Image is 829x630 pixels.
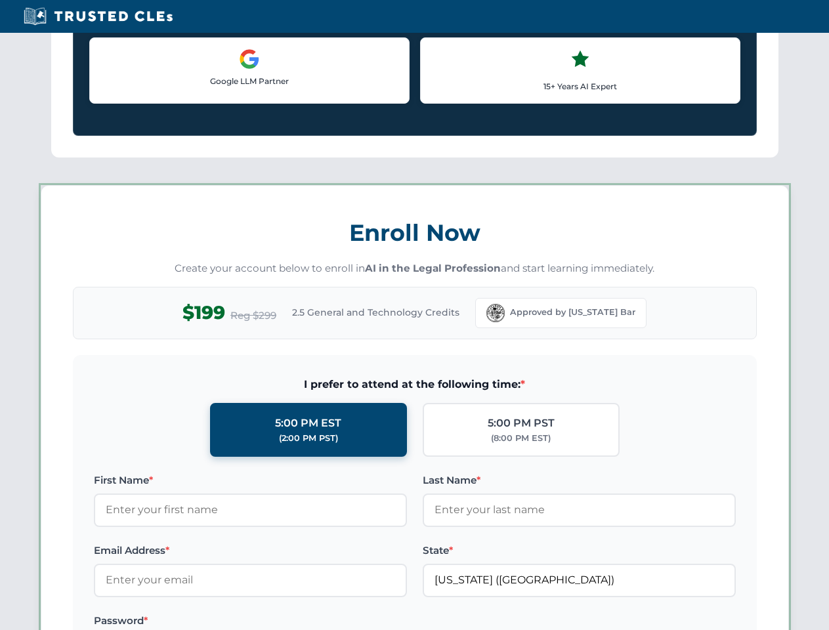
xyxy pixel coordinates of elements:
span: 2.5 General and Technology Credits [292,305,459,320]
span: I prefer to attend at the following time: [94,376,736,393]
span: $199 [182,298,225,327]
label: First Name [94,472,407,488]
input: Enter your email [94,564,407,597]
input: Enter your first name [94,493,407,526]
span: Reg $299 [230,308,276,324]
h3: Enroll Now [73,212,757,253]
label: Email Address [94,543,407,558]
div: 5:00 PM PST [488,415,555,432]
p: Google LLM Partner [100,75,398,87]
input: Enter your last name [423,493,736,526]
span: Approved by [US_STATE] Bar [510,306,635,319]
label: State [423,543,736,558]
strong: AI in the Legal Profession [365,262,501,274]
input: Florida (FL) [423,564,736,597]
div: (8:00 PM EST) [491,432,551,445]
label: Password [94,613,407,629]
img: Trusted CLEs [20,7,177,26]
p: 15+ Years AI Expert [431,80,729,93]
div: (2:00 PM PST) [279,432,338,445]
img: Google [239,49,260,70]
div: 5:00 PM EST [275,415,341,432]
p: Create your account below to enroll in and start learning immediately. [73,261,757,276]
img: Florida Bar [486,304,505,322]
label: Last Name [423,472,736,488]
